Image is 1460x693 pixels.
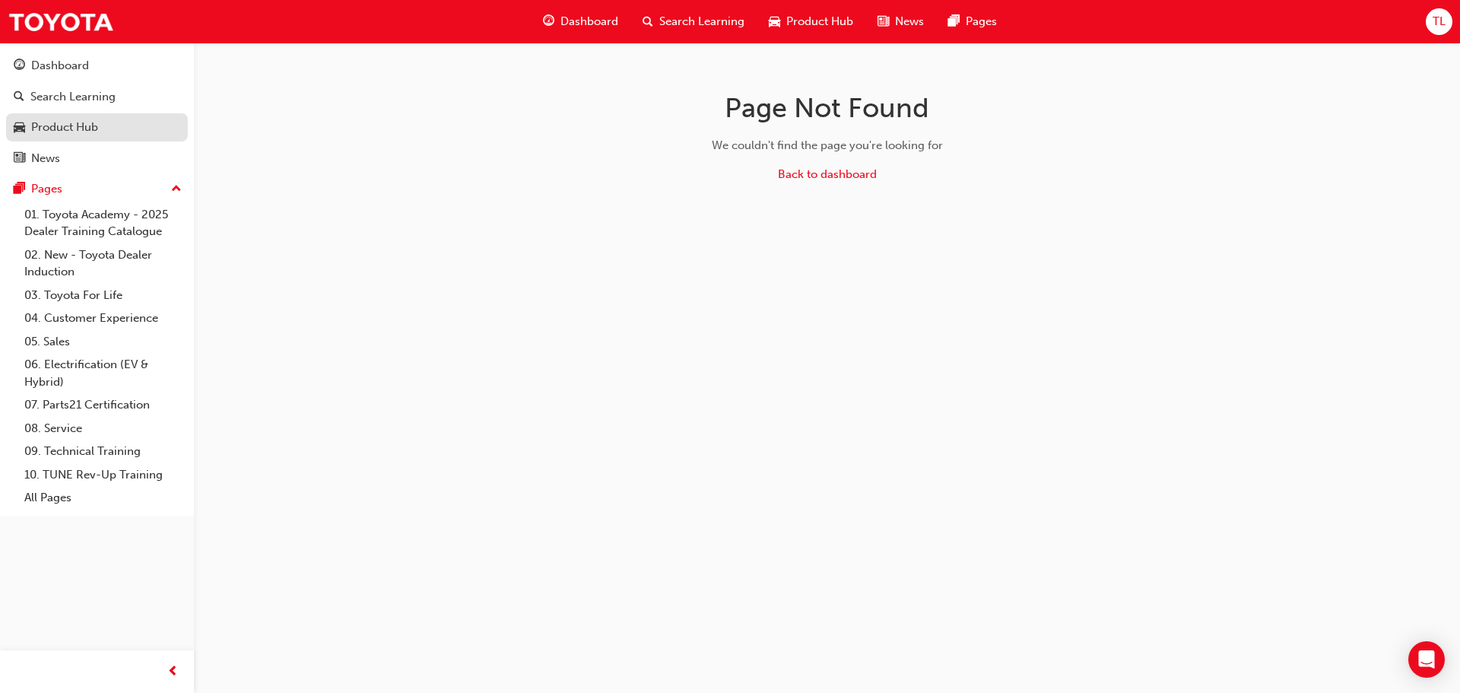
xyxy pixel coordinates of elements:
[586,91,1068,125] h1: Page Not Found
[8,5,114,39] img: Trak
[30,88,116,106] div: Search Learning
[18,307,188,330] a: 04. Customer Experience
[878,12,889,31] span: news-icon
[31,119,98,136] div: Product Hub
[769,12,780,31] span: car-icon
[6,175,188,203] button: Pages
[895,13,924,30] span: News
[630,6,757,37] a: search-iconSearch Learning
[18,203,188,243] a: 01. Toyota Academy - 2025 Dealer Training Catalogue
[18,486,188,510] a: All Pages
[6,83,188,111] a: Search Learning
[31,57,89,75] div: Dashboard
[14,59,25,73] span: guage-icon
[786,13,853,30] span: Product Hub
[531,6,630,37] a: guage-iconDashboard
[18,393,188,417] a: 07. Parts21 Certification
[14,91,24,104] span: search-icon
[18,330,188,354] a: 05. Sales
[14,121,25,135] span: car-icon
[757,6,865,37] a: car-iconProduct Hub
[6,145,188,173] a: News
[966,13,997,30] span: Pages
[659,13,744,30] span: Search Learning
[18,463,188,487] a: 10. TUNE Rev-Up Training
[171,180,182,199] span: up-icon
[1433,13,1446,30] span: TL
[18,417,188,440] a: 08. Service
[31,150,60,167] div: News
[543,12,554,31] span: guage-icon
[560,13,618,30] span: Dashboard
[865,6,936,37] a: news-iconNews
[18,440,188,463] a: 09. Technical Training
[6,49,188,175] button: DashboardSearch LearningProduct HubNews
[948,12,960,31] span: pages-icon
[167,663,179,682] span: prev-icon
[18,284,188,307] a: 03. Toyota For Life
[1408,641,1445,678] div: Open Intercom Messenger
[6,52,188,80] a: Dashboard
[643,12,653,31] span: search-icon
[31,180,62,198] div: Pages
[18,243,188,284] a: 02. New - Toyota Dealer Induction
[6,113,188,141] a: Product Hub
[936,6,1009,37] a: pages-iconPages
[1426,8,1452,35] button: TL
[14,183,25,196] span: pages-icon
[778,167,877,181] a: Back to dashboard
[586,137,1068,154] div: We couldn't find the page you're looking for
[14,152,25,166] span: news-icon
[18,353,188,393] a: 06. Electrification (EV & Hybrid)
